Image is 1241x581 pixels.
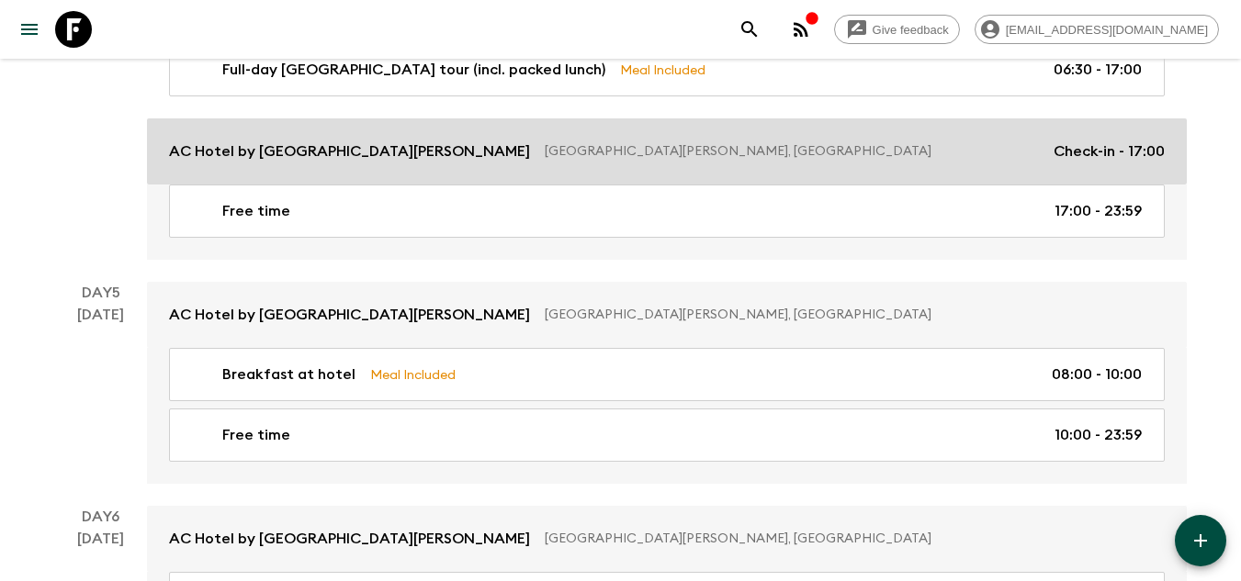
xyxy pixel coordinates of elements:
p: AC Hotel by [GEOGRAPHIC_DATA][PERSON_NAME] [169,528,530,550]
span: Give feedback [863,23,959,37]
a: Give feedback [834,15,960,44]
p: [GEOGRAPHIC_DATA][PERSON_NAME], [GEOGRAPHIC_DATA] [545,142,1039,161]
button: search adventures [731,11,768,48]
p: 06:30 - 17:00 [1054,59,1142,81]
p: AC Hotel by [GEOGRAPHIC_DATA][PERSON_NAME] [169,140,530,162]
a: AC Hotel by [GEOGRAPHIC_DATA][PERSON_NAME][GEOGRAPHIC_DATA][PERSON_NAME], [GEOGRAPHIC_DATA] [147,506,1187,572]
button: menu [11,11,48,48]
p: 10:00 - 23:59 [1055,424,1142,446]
a: Free time10:00 - 23:59 [169,408,1165,462]
a: Breakfast at hotelMeal Included08:00 - 10:00 [169,348,1165,401]
span: [EMAIL_ADDRESS][DOMAIN_NAME] [996,23,1218,37]
a: Free time17:00 - 23:59 [169,184,1165,238]
p: Full-day [GEOGRAPHIC_DATA] tour (incl. packed lunch) [222,59,605,81]
p: AC Hotel by [GEOGRAPHIC_DATA][PERSON_NAME] [169,304,530,326]
a: AC Hotel by [GEOGRAPHIC_DATA][PERSON_NAME][GEOGRAPHIC_DATA][PERSON_NAME], [GEOGRAPHIC_DATA]Check-... [147,118,1187,184]
p: Day 6 [55,506,147,528]
p: Meal Included [620,60,705,80]
p: Check-in - 17:00 [1054,140,1165,162]
div: [EMAIL_ADDRESS][DOMAIN_NAME] [975,15,1219,44]
p: Day 5 [55,282,147,304]
p: 17:00 - 23:59 [1055,200,1142,222]
div: [DATE] [77,304,124,484]
p: [GEOGRAPHIC_DATA][PERSON_NAME], [GEOGRAPHIC_DATA] [545,530,1150,548]
a: Full-day [GEOGRAPHIC_DATA] tour (incl. packed lunch)Meal Included06:30 - 17:00 [169,43,1165,96]
p: [GEOGRAPHIC_DATA][PERSON_NAME], [GEOGRAPHIC_DATA] [545,306,1150,324]
a: AC Hotel by [GEOGRAPHIC_DATA][PERSON_NAME][GEOGRAPHIC_DATA][PERSON_NAME], [GEOGRAPHIC_DATA] [147,282,1187,348]
p: Breakfast at hotel [222,363,355,385]
p: Meal Included [370,364,456,385]
p: Free time [222,424,290,446]
p: Free time [222,200,290,222]
p: 08:00 - 10:00 [1052,363,1142,385]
